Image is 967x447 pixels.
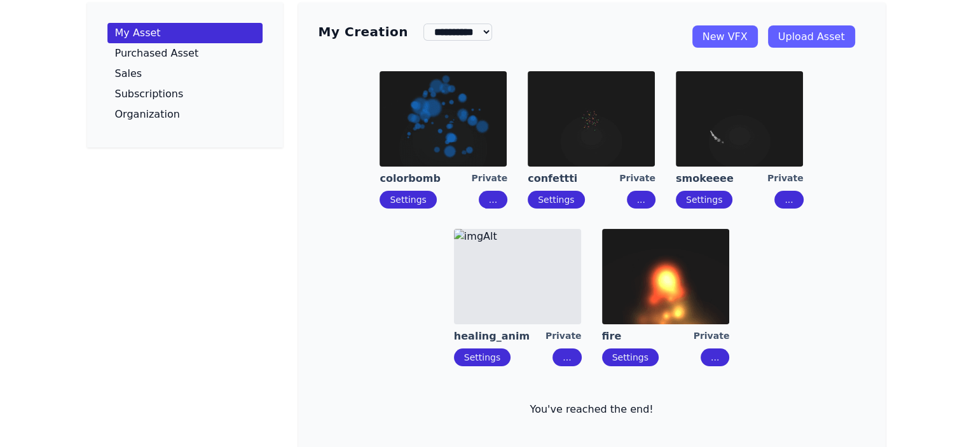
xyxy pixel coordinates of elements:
[115,89,184,99] p: Subscriptions
[528,71,655,167] img: imgAlt
[774,191,803,209] button: ...
[612,352,648,362] a: Settings
[107,23,263,43] a: My Asset
[319,23,408,41] h3: My Creation
[471,172,507,186] div: Private
[115,28,161,38] p: My Asset
[454,348,511,366] button: Settings
[115,69,142,79] p: Sales
[602,229,729,324] img: imgAlt
[767,172,804,186] div: Private
[602,329,694,343] a: fire
[454,329,545,343] a: healing_anim
[619,172,655,186] div: Private
[107,43,263,64] a: Purchased Asset
[464,352,500,362] a: Settings
[686,195,722,205] a: Settings
[692,25,758,48] a: New VFX
[380,71,507,167] img: imgAlt
[115,109,180,120] p: Organization
[454,229,581,324] img: imgAlt
[107,84,263,104] a: Subscriptions
[552,348,581,366] button: ...
[528,172,619,186] a: confettti
[319,402,865,417] p: You've reached the end!
[676,191,732,209] button: Settings
[479,191,507,209] button: ...
[390,195,426,205] a: Settings
[380,191,436,209] button: Settings
[538,195,574,205] a: Settings
[676,172,767,186] a: smokeeee
[627,191,655,209] button: ...
[676,71,803,167] img: imgAlt
[107,104,263,125] a: Organization
[380,172,471,186] a: colorbomb
[115,48,199,58] p: Purchased Asset
[545,329,582,343] div: Private
[528,191,584,209] button: Settings
[602,348,659,366] button: Settings
[768,25,855,48] a: Upload Asset
[694,329,730,343] div: Private
[701,348,729,366] button: ...
[107,64,263,84] a: Sales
